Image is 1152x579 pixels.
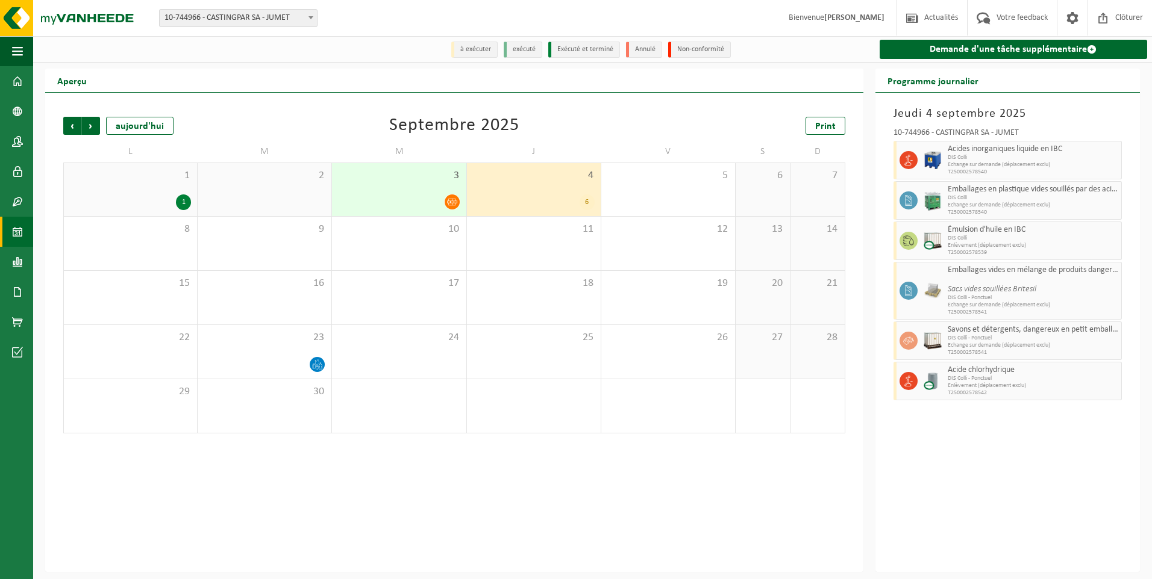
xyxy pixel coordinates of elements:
[63,141,198,163] td: L
[948,285,1036,294] i: Sacs vides souillées Britesil
[82,117,100,135] span: Suivant
[607,277,729,290] span: 19
[338,169,460,182] span: 3
[948,242,1118,249] span: Enlèvement (déplacement exclu)
[742,223,784,236] span: 13
[548,42,620,58] li: Exécuté et terminé
[924,332,942,350] img: PB-IC-1000-HPE-00-02
[63,117,81,135] span: Précédent
[70,277,191,290] span: 15
[204,277,325,290] span: 16
[204,223,325,236] span: 9
[204,169,325,182] span: 2
[948,335,1118,342] span: DIS Colli - Ponctuel
[948,154,1118,161] span: DIS Colli
[948,389,1118,397] span: T250002578542
[948,185,1118,194] span: Emballages en plastique vides souillés par des acides
[880,40,1147,59] a: Demande d'une tâche supplémentaire
[948,375,1118,382] span: DIS Colli - Ponctuel
[948,382,1118,389] span: Enlèvement (déplacement exclu)
[742,331,784,344] span: 27
[948,325,1118,335] span: Savons et détergents, dangereux en petit emballage
[70,331,191,344] span: 22
[948,365,1118,375] span: Acide chlorhydrique
[451,42,498,58] li: à exécuter
[948,309,1118,316] span: T250002578541
[607,331,729,344] span: 26
[948,194,1118,202] span: DIS Colli
[473,331,595,344] span: 25
[389,117,519,135] div: Septembre 2025
[948,265,1118,275] span: Emballages vides en mélange de produits dangereux
[467,141,601,163] td: J
[948,249,1118,256] span: T250002578539
[70,169,191,182] span: 1
[924,232,942,250] img: PB-IC-CU
[815,122,836,131] span: Print
[948,342,1118,349] span: Echange sur demande (déplacement exclu)
[607,223,729,236] span: 12
[668,42,731,58] li: Non-conformité
[45,69,99,92] h2: Aperçu
[894,105,1122,123] h3: Jeudi 4 septembre 2025
[948,144,1118,154] span: Acides inorganiques liquide en IBC
[948,169,1118,176] span: T250002578540
[204,385,325,398] span: 30
[204,331,325,344] span: 23
[797,223,839,236] span: 14
[948,161,1118,169] span: Echange sur demande (déplacement exclu)
[948,202,1118,209] span: Echange sur demande (déplacement exclu)
[176,194,191,210] div: 1
[332,141,466,163] td: M
[607,169,729,182] span: 5
[948,294,1118,302] span: DIS Colli - Ponctuel
[580,194,595,210] div: 6
[797,331,839,344] span: 28
[948,235,1118,242] span: DIS Colli
[473,169,595,182] span: 4
[924,282,942,300] img: LP-PA-00000-WDN-11
[473,223,595,236] span: 11
[504,42,542,58] li: exécuté
[70,385,191,398] span: 29
[924,151,942,169] img: PB-IC-1000-HPE-00-08
[924,372,942,390] img: LP-LD-00200-CU
[601,141,736,163] td: V
[70,223,191,236] span: 8
[338,331,460,344] span: 24
[924,191,942,211] img: PB-HB-1400-HPE-GN-11
[894,129,1122,141] div: 10-744966 - CASTINGPAR SA - JUMET
[797,277,839,290] span: 21
[790,141,845,163] td: D
[948,225,1118,235] span: Émulsion d'huile en IBC
[742,169,784,182] span: 6
[160,10,317,26] span: 10-744966 - CASTINGPAR SA - JUMET
[473,277,595,290] span: 18
[948,302,1118,309] span: Echange sur demande (déplacement exclu)
[338,277,460,290] span: 17
[198,141,332,163] td: M
[948,209,1118,216] span: T250002578540
[106,117,174,135] div: aujourd'hui
[824,13,884,22] strong: [PERSON_NAME]
[948,349,1118,356] span: T250002578541
[626,42,662,58] li: Annulé
[797,169,839,182] span: 7
[338,223,460,236] span: 10
[742,277,784,290] span: 20
[806,117,845,135] a: Print
[875,69,991,92] h2: Programme journalier
[736,141,790,163] td: S
[159,9,318,27] span: 10-744966 - CASTINGPAR SA - JUMET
